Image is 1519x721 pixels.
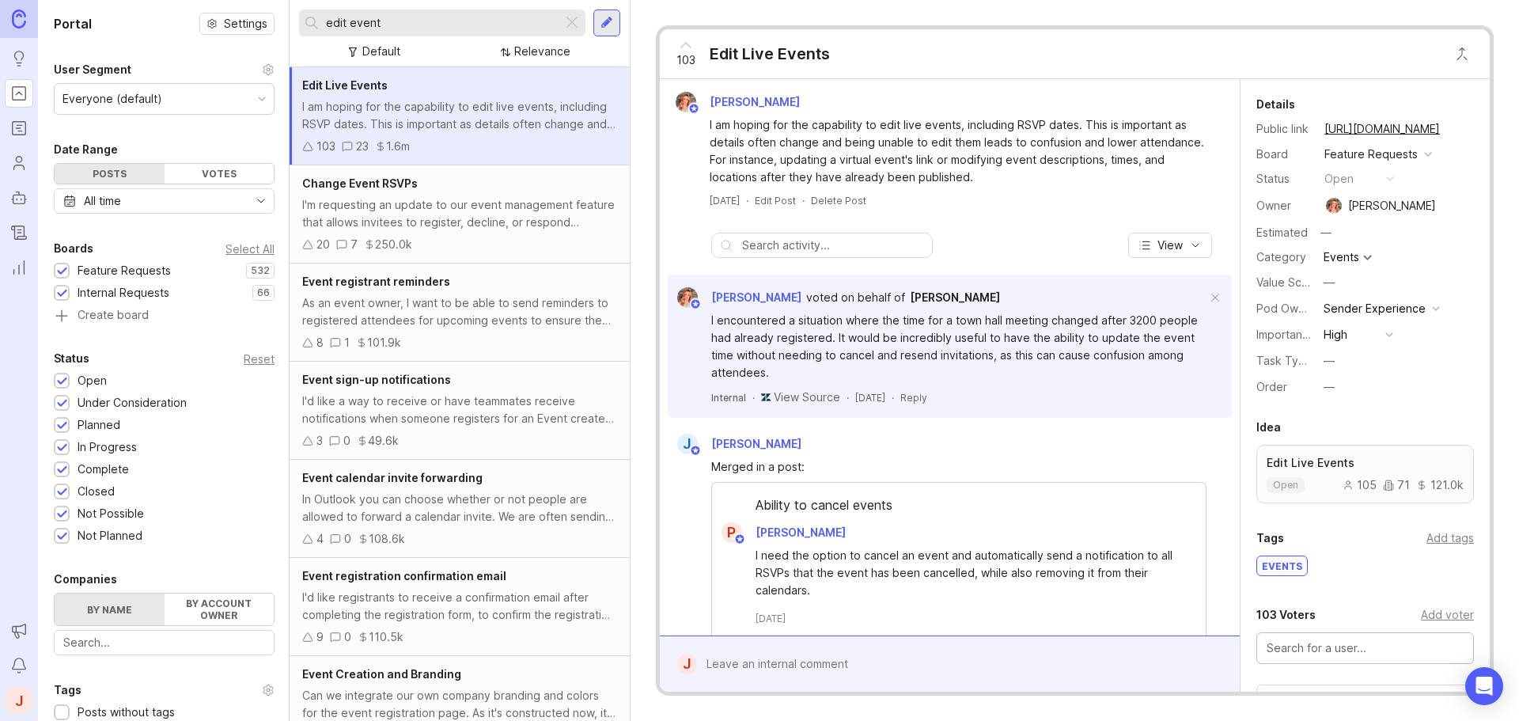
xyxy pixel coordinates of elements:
[302,393,617,427] div: I'd like a way to receive or have teammates receive notifications when someone registers for an E...
[733,533,745,545] img: member badge
[5,686,33,715] button: J
[689,445,701,457] img: member badge
[774,390,840,404] span: View Source
[165,594,275,625] label: By account owner
[802,194,805,207] div: ·
[1256,227,1308,238] div: Estimated
[910,289,1000,306] a: [PERSON_NAME]
[711,290,801,304] span: [PERSON_NAME]
[5,184,33,212] a: Autopilot
[668,287,801,308] a: Bronwen W[PERSON_NAME]
[677,434,698,454] div: J
[78,461,129,478] div: Complete
[54,349,89,368] div: Status
[676,51,695,69] span: 103
[514,43,570,60] div: Relevance
[1343,480,1377,491] div: 105
[677,654,697,674] div: J
[1257,556,1307,575] div: events
[362,43,400,60] div: Default
[1324,252,1359,263] div: Events
[165,164,275,184] div: Votes
[1256,275,1317,289] label: Value Scale
[302,294,617,329] div: As an event owner, I want to be able to send reminders to registered attendees for upcoming event...
[671,92,702,112] img: Bronwen W
[1324,274,1335,291] div: —
[710,116,1208,186] div: I am hoping for the capability to edit live events, including RSVP dates. This is important as de...
[316,334,324,351] div: 8
[251,264,270,277] p: 532
[225,245,275,253] div: Select All
[1267,455,1464,471] p: Edit Live Events
[1421,606,1474,624] div: Add voter
[1416,480,1464,491] div: 121.0k
[1256,445,1474,503] a: Edit Live Eventsopen10571121.0k
[12,9,26,28] img: Canny Home
[1324,352,1335,370] div: —
[54,570,117,589] div: Companies
[54,60,131,79] div: User Segment
[712,495,1206,522] div: Ability to cancel events
[755,194,796,207] div: Edit Post
[1256,95,1295,114] div: Details
[78,372,107,389] div: Open
[722,522,742,543] div: P
[710,43,830,65] div: Edit Live Events
[712,522,858,543] a: P[PERSON_NAME]
[63,634,265,651] input: Search...
[350,236,358,253] div: 7
[1256,380,1287,393] label: Order
[892,391,894,404] div: ·
[290,362,630,460] a: Event sign-up notificationsI'd like a way to receive or have teammates receive notifications when...
[78,394,187,412] div: Under Consideration
[244,355,275,363] div: Reset
[316,236,330,253] div: 20
[344,334,350,351] div: 1
[1324,326,1347,343] div: High
[199,13,275,35] a: Settings
[356,138,369,155] div: 23
[290,165,630,264] a: Change Event RSVPsI'm requesting an update to our event management feature that allows invitees t...
[78,704,175,721] div: Posts without tags
[290,460,630,558] a: Event calendar invite forwardingIn Outlook you can choose whether or not people are allowed to fo...
[302,78,388,92] span: Edit Live Events
[302,373,451,386] span: Event sign-up notifications
[54,239,93,258] div: Boards
[689,298,701,310] img: member badge
[78,262,171,279] div: Feature Requests
[710,95,800,108] span: [PERSON_NAME]
[1256,120,1312,138] div: Public link
[1324,300,1426,317] div: Sender Experience
[302,569,506,582] span: Event registration confirmation email
[78,438,137,456] div: In Progress
[1426,529,1474,547] div: Add tags
[248,195,274,207] svg: toggle icon
[666,92,813,112] a: Bronwen W[PERSON_NAME]
[224,16,267,32] span: Settings
[5,44,33,73] a: Ideas
[1324,146,1418,163] div: Feature Requests
[1256,249,1312,266] div: Category
[54,140,118,159] div: Date Range
[316,628,324,646] div: 9
[84,192,121,210] div: All time
[367,334,401,351] div: 101.9k
[369,628,403,646] div: 110.5k
[1256,418,1281,437] div: Idea
[1273,479,1298,491] p: open
[688,103,699,115] img: member badge
[756,547,1180,599] div: I need the option to cancel an event and automatically send a notification to all RSVPs that the ...
[1320,119,1445,139] a: [URL][DOMAIN_NAME]
[316,530,324,548] div: 4
[672,287,703,308] img: Bronwen W
[290,558,630,656] a: Event registration confirmation emailI'd like registrants to receive a confirmation email after c...
[302,491,617,526] div: In Outlook you can choose whether or not people are allowed to forward a calendar invite. We are ...
[761,393,771,402] img: zendesk
[711,458,1206,476] div: Merged in a post:
[5,114,33,142] a: Roadmaps
[368,432,399,450] div: 49.6k
[375,236,412,253] div: 250.0k
[1256,302,1337,315] label: Pod Ownership
[5,149,33,177] a: Users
